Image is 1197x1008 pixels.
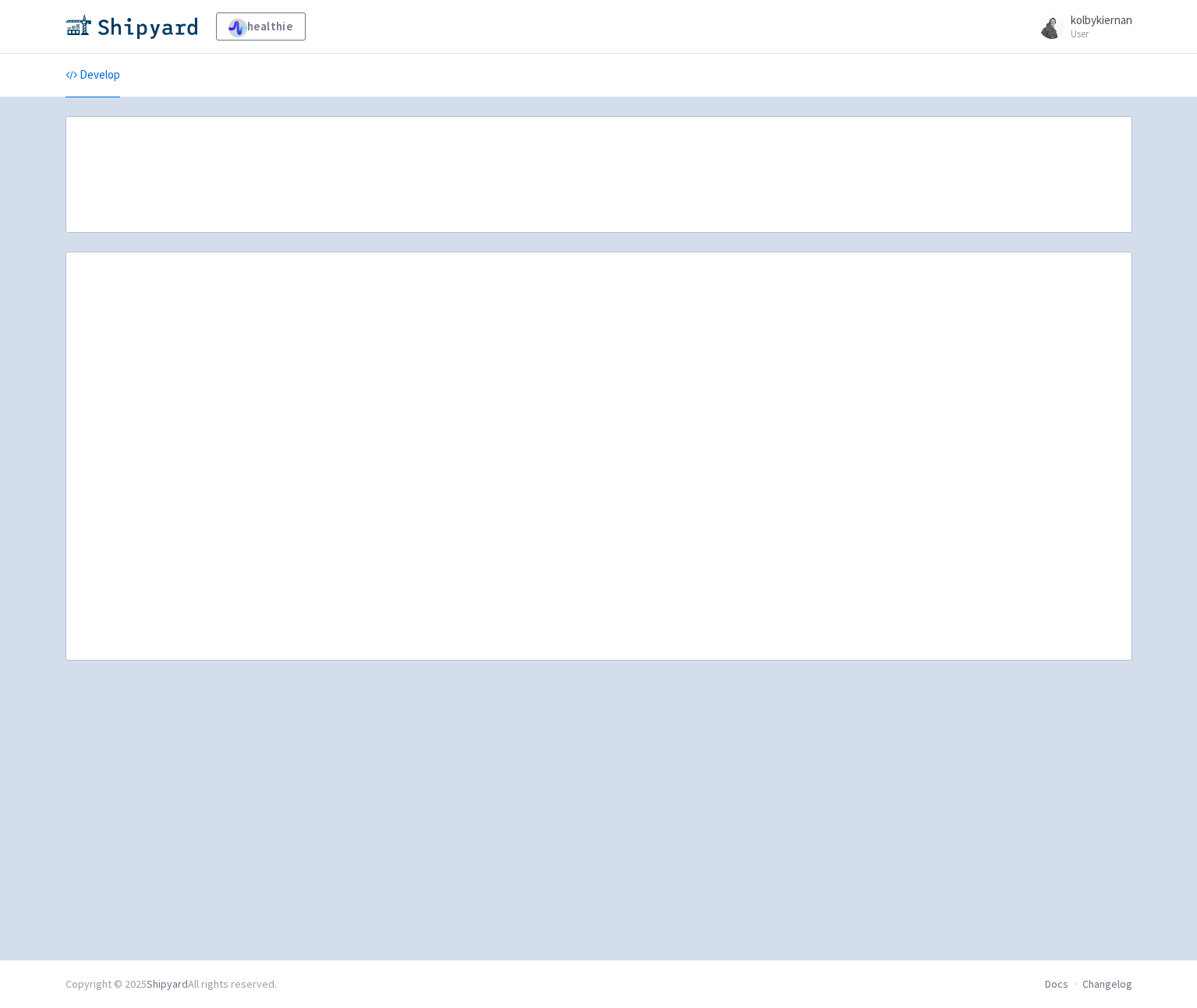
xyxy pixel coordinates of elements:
small: User [1071,29,1132,39]
div: Copyright © 2025 All rights reserved. [66,976,277,992]
img: Shipyard logo [66,14,197,39]
a: healthie [216,12,306,41]
span: kolbykiernan [1071,12,1132,27]
a: Changelog [1082,977,1132,991]
a: Shipyard [147,977,188,991]
a: Develop [66,54,120,97]
a: Docs [1045,977,1068,991]
a: kolbykiernan User [1030,14,1132,39]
